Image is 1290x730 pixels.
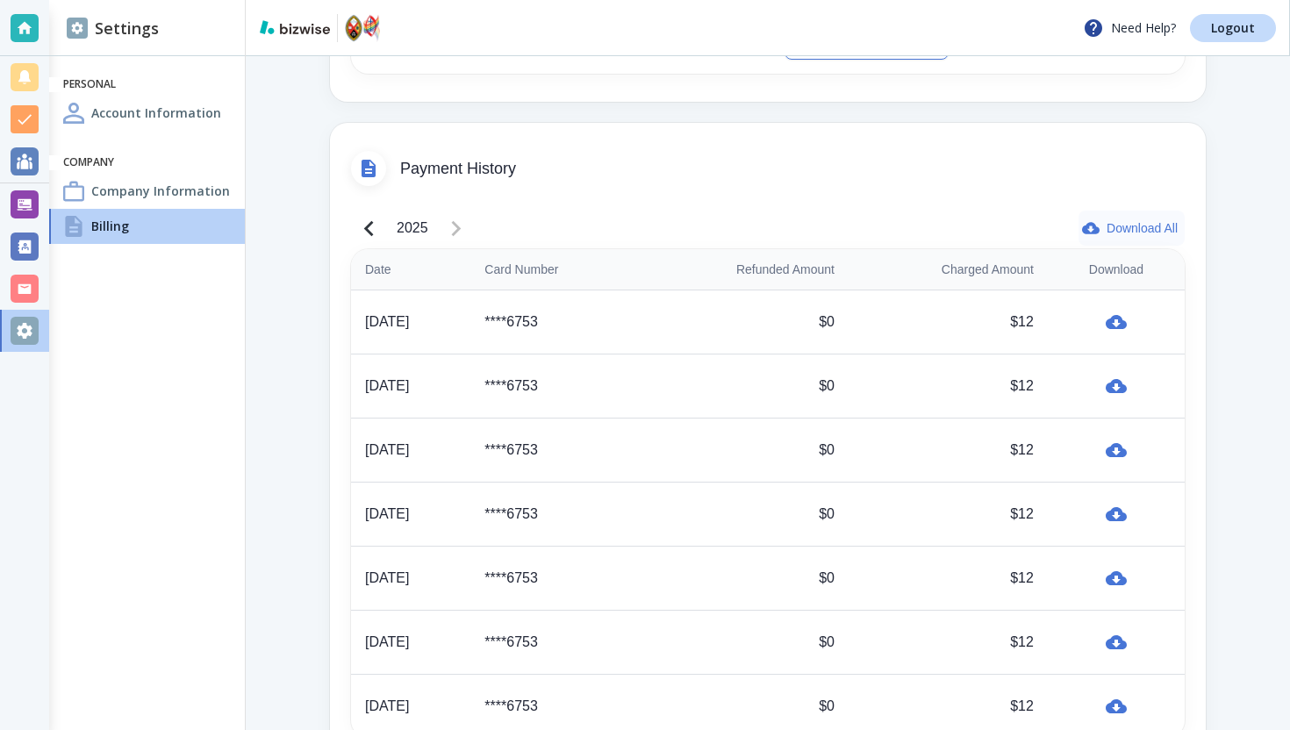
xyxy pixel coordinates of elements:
h4: Account Information [91,104,221,122]
div: [DATE] [365,504,456,525]
div: $12 [863,632,1034,653]
th: Card Number [470,249,639,290]
h2: Settings [67,17,159,40]
div: [DATE] [365,376,456,397]
div: $0 [653,696,835,717]
h4: Billing [91,217,129,235]
p: Need Help? [1083,18,1176,39]
div: $12 [863,696,1034,717]
h6: Personal [63,77,231,92]
div: $12 [863,376,1034,397]
div: [DATE] [365,311,456,333]
div: $12 [863,568,1034,589]
th: Download [1048,249,1185,290]
div: $12 [863,311,1034,333]
div: $0 [653,376,835,397]
a: BillingBilling [49,209,245,244]
a: Account InformationAccount Information [49,96,245,131]
div: $0 [653,568,835,589]
button: Download All [1079,211,1185,246]
th: Refunded Amount [639,249,849,290]
h4: Company Information [91,182,230,200]
div: [DATE] [365,696,456,717]
th: Charged Amount [849,249,1048,290]
div: $0 [653,504,835,525]
div: [DATE] [365,440,456,461]
div: $0 [653,632,835,653]
img: bizwise [260,20,330,34]
div: $0 [653,440,835,461]
div: [DATE] [365,568,456,589]
a: Logout [1190,14,1276,42]
div: $12 [863,440,1034,461]
img: DashboardSidebarSettings.svg [67,18,88,39]
img: Saint Luke's United Church [345,14,380,42]
h6: Company [63,155,231,170]
span: Payment History [400,160,1185,179]
div: $0 [653,311,835,333]
p: 2025 [397,218,428,239]
a: Company InformationCompany Information [49,174,245,209]
div: $12 [863,504,1034,525]
p: Logout [1211,22,1255,34]
div: [DATE] [365,632,456,653]
th: Date [351,249,470,290]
